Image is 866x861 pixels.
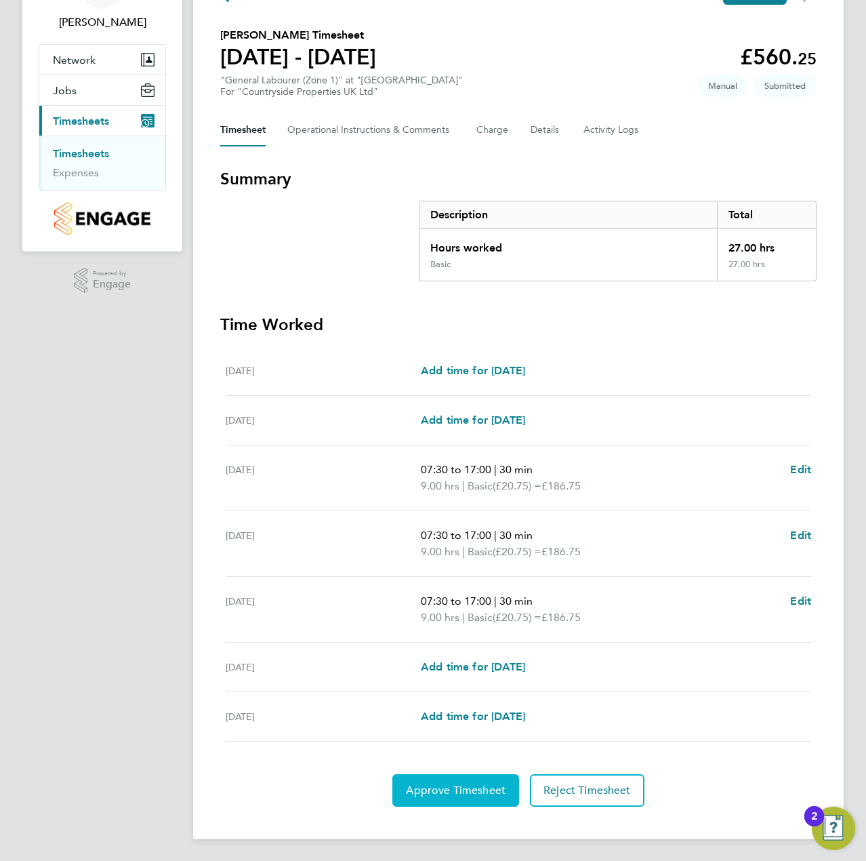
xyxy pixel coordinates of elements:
a: Add time for [DATE] [421,363,525,379]
div: [DATE] [226,412,421,428]
h1: [DATE] - [DATE] [220,43,376,71]
span: 25 [798,49,817,68]
span: Edit [790,463,811,476]
div: [DATE] [226,527,421,560]
app-decimal: £560. [740,44,817,70]
div: 27.00 hrs [717,259,816,281]
span: | [494,463,497,476]
span: Basic [468,609,493,626]
button: Details [531,114,562,146]
span: | [462,479,465,492]
a: Edit [790,527,811,544]
span: £186.75 [541,611,581,624]
button: Reject Timesheet [530,774,644,807]
a: Powered byEngage [74,268,131,294]
span: Reject Timesheet [543,784,631,797]
span: Basic [468,544,493,560]
span: 9.00 hrs [421,545,459,558]
span: This timesheet was manually created. [697,75,748,97]
div: [DATE] [226,593,421,626]
div: 2 [811,816,817,834]
button: Activity Logs [583,114,640,146]
span: 30 min [499,463,533,476]
span: £186.75 [541,545,581,558]
span: | [494,529,497,542]
span: Add time for [DATE] [421,710,525,723]
span: | [462,611,465,624]
span: 07:30 to 17:00 [421,595,491,607]
span: This timesheet is Submitted. [754,75,817,97]
div: "General Labourer (Zone 1)" at "[GEOGRAPHIC_DATA]" [220,75,463,98]
a: Go to home page [39,202,166,235]
button: Approve Timesheet [392,774,519,807]
a: Add time for [DATE] [421,412,525,428]
span: Edit [790,529,811,542]
span: Network [53,54,96,66]
span: Basic [468,478,493,494]
h3: Summary [220,168,817,190]
button: Charge [476,114,509,146]
a: Edit [790,462,811,478]
img: countryside-properties-logo-retina.png [54,202,150,235]
span: (£20.75) = [493,611,541,624]
span: 07:30 to 17:00 [421,529,491,542]
div: Summary [419,201,817,281]
div: 27.00 hrs [717,229,816,259]
a: Add time for [DATE] [421,659,525,675]
button: Open Resource Center, 2 new notifications [812,807,855,850]
span: Add time for [DATE] [421,414,525,426]
span: (£20.75) = [493,479,541,492]
div: [DATE] [226,462,421,494]
div: Timesheets [39,136,165,191]
a: Timesheets [53,147,109,160]
span: 30 min [499,595,533,607]
h3: Time Worked [220,314,817,336]
button: Timesheet [220,114,266,146]
span: (£20.75) = [493,545,541,558]
div: Total [717,201,816,228]
button: Network [39,45,165,75]
span: Jobs [53,84,77,97]
div: [DATE] [226,708,421,725]
a: Add time for [DATE] [421,708,525,725]
span: Add time for [DATE] [421,660,525,673]
span: Add time for [DATE] [421,364,525,377]
button: Jobs [39,75,165,105]
span: Engage [93,279,131,290]
span: Powered by [93,268,131,279]
span: 9.00 hrs [421,479,459,492]
h2: [PERSON_NAME] Timesheet [220,27,376,43]
a: Expenses [53,166,99,179]
span: Liam D'unienville [39,14,166,31]
button: Operational Instructions & Comments [287,114,455,146]
div: [DATE] [226,659,421,675]
span: Timesheets [53,115,109,127]
span: £186.75 [541,479,581,492]
span: 07:30 to 17:00 [421,463,491,476]
span: Approve Timesheet [406,784,506,797]
span: 9.00 hrs [421,611,459,624]
div: Hours worked [419,229,717,259]
span: | [462,545,465,558]
div: For "Countryside Properties UK Ltd" [220,86,463,98]
div: Description [419,201,717,228]
a: Edit [790,593,811,609]
span: 30 min [499,529,533,542]
button: Timesheets [39,106,165,136]
section: Timesheet [220,168,817,807]
span: Edit [790,595,811,607]
div: [DATE] [226,363,421,379]
span: | [494,595,497,607]
div: Basic [430,259,451,270]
